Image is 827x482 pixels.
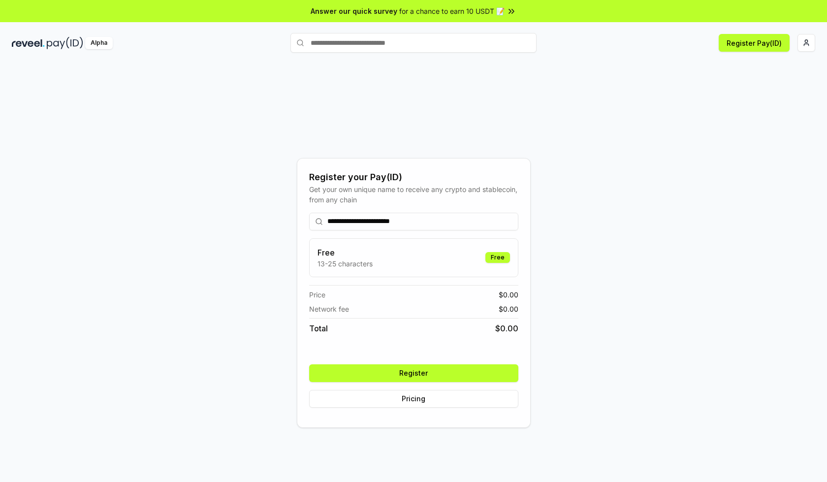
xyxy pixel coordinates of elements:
p: 13-25 characters [318,258,373,269]
img: pay_id [47,37,83,49]
button: Pricing [309,390,518,408]
span: $ 0.00 [499,289,518,300]
img: reveel_dark [12,37,45,49]
span: $ 0.00 [495,322,518,334]
button: Register [309,364,518,382]
span: Total [309,322,328,334]
span: $ 0.00 [499,304,518,314]
div: Free [485,252,510,263]
div: Register your Pay(ID) [309,170,518,184]
span: for a chance to earn 10 USDT 📝 [399,6,505,16]
span: Answer our quick survey [311,6,397,16]
button: Register Pay(ID) [719,34,790,52]
h3: Free [318,247,373,258]
div: Alpha [85,37,113,49]
div: Get your own unique name to receive any crypto and stablecoin, from any chain [309,184,518,205]
span: Network fee [309,304,349,314]
span: Price [309,289,325,300]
